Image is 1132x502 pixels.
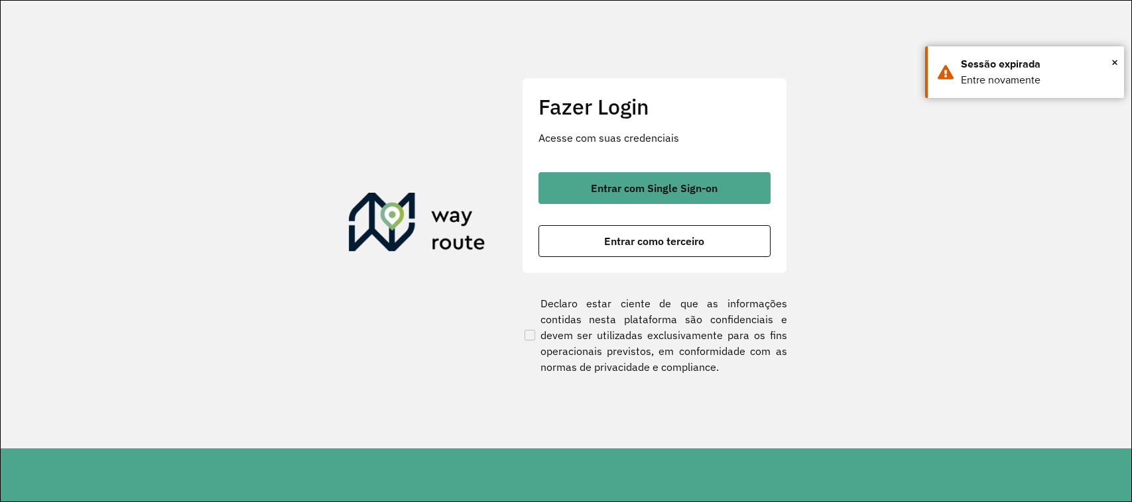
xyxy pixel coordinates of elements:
[538,172,771,204] button: button
[349,193,485,256] img: Roteirizador AmbevTech
[961,56,1114,72] div: Sessão expirada
[538,94,771,119] h2: Fazer Login
[538,130,771,146] p: Acesse com suas credenciais
[1111,52,1118,72] span: ×
[591,183,718,193] span: Entrar com Single Sign-on
[1111,52,1118,72] button: Close
[538,225,771,257] button: button
[961,72,1114,88] div: Entre novamente
[604,236,704,246] span: Entrar como terceiro
[522,295,787,375] label: Declaro estar ciente de que as informações contidas nesta plataforma são confidenciais e devem se...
